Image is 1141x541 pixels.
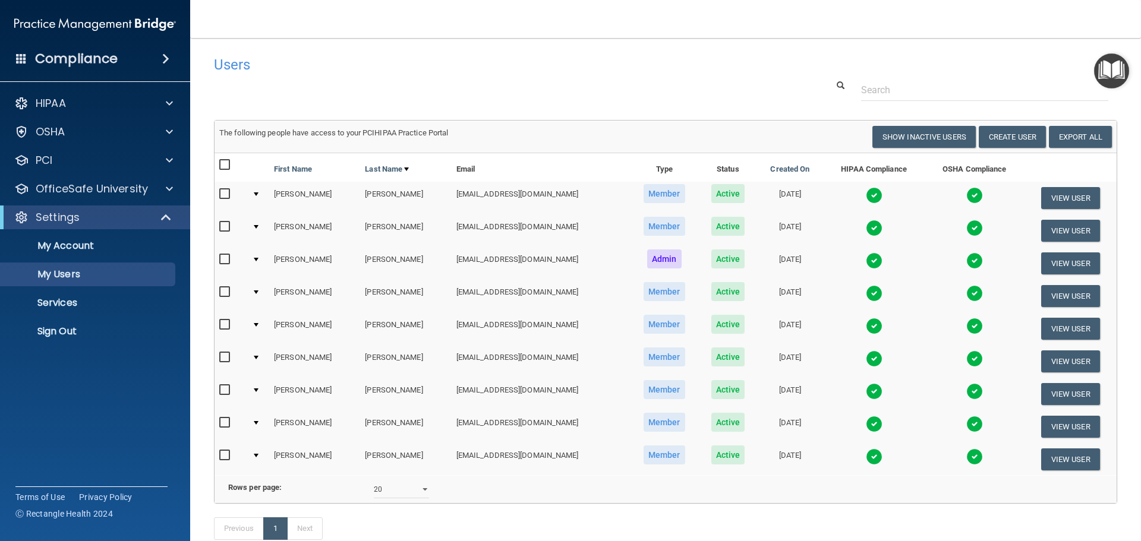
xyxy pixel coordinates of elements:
[360,345,451,378] td: [PERSON_NAME]
[866,448,882,465] img: tick.e7d51cea.svg
[14,12,176,36] img: PMB logo
[452,443,630,475] td: [EMAIL_ADDRESS][DOMAIN_NAME]
[757,443,823,475] td: [DATE]
[360,182,451,214] td: [PERSON_NAME]
[647,249,682,268] span: Admin
[770,162,809,176] a: Created On
[228,483,282,492] b: Rows per page:
[219,128,449,137] span: The following people have access to your PCIHIPAA Practice Portal
[269,312,360,345] td: [PERSON_NAME]
[365,162,409,176] a: Last Name
[823,153,925,182] th: HIPAA Compliance
[8,297,170,309] p: Services
[966,252,983,269] img: tick.e7d51cea.svg
[360,443,451,475] td: [PERSON_NAME]
[360,280,451,312] td: [PERSON_NAME]
[452,280,630,312] td: [EMAIL_ADDRESS][DOMAIN_NAME]
[269,345,360,378] td: [PERSON_NAME]
[711,413,745,432] span: Active
[966,285,983,302] img: tick.e7d51cea.svg
[966,350,983,367] img: tick.e7d51cea.svg
[644,413,685,432] span: Member
[861,79,1108,101] input: Search
[979,126,1046,148] button: Create User
[269,443,360,475] td: [PERSON_NAME]
[360,214,451,247] td: [PERSON_NAME]
[360,247,451,280] td: [PERSON_NAME]
[269,410,360,443] td: [PERSON_NAME]
[214,517,264,540] a: Previous
[866,187,882,204] img: tick.e7d51cea.svg
[966,318,983,334] img: tick.e7d51cea.svg
[757,214,823,247] td: [DATE]
[872,126,976,148] button: Show Inactive Users
[644,184,685,203] span: Member
[452,378,630,410] td: [EMAIL_ADDRESS][DOMAIN_NAME]
[711,217,745,236] span: Active
[757,182,823,214] td: [DATE]
[287,517,323,540] a: Next
[966,187,983,204] img: tick.e7d51cea.svg
[14,210,172,224] a: Settings
[14,153,173,167] a: PCI
[925,153,1024,182] th: OSHA Compliance
[644,315,685,334] span: Member
[360,378,451,410] td: [PERSON_NAME]
[8,325,170,337] p: Sign Out
[966,220,983,236] img: tick.e7d51cea.svg
[866,318,882,334] img: tick.e7d51cea.svg
[36,96,66,110] p: HIPAA
[1041,252,1100,274] button: View User
[866,220,882,236] img: tick.e7d51cea.svg
[269,280,360,312] td: [PERSON_NAME]
[757,312,823,345] td: [DATE]
[1041,285,1100,307] button: View User
[452,345,630,378] td: [EMAIL_ADDRESS][DOMAIN_NAME]
[1049,126,1112,148] a: Export All
[644,347,685,366] span: Member
[711,347,745,366] span: Active
[644,380,685,399] span: Member
[452,247,630,280] td: [EMAIL_ADDRESS][DOMAIN_NAME]
[866,383,882,400] img: tick.e7d51cea.svg
[966,416,983,432] img: tick.e7d51cea.svg
[1041,318,1100,340] button: View User
[1041,350,1100,372] button: View User
[15,491,65,503] a: Terms of Use
[274,162,312,176] a: First Name
[452,214,630,247] td: [EMAIL_ADDRESS][DOMAIN_NAME]
[1041,416,1100,438] button: View User
[866,350,882,367] img: tick.e7d51cea.svg
[711,380,745,399] span: Active
[711,249,745,268] span: Active
[644,445,685,464] span: Member
[1094,53,1129,88] button: Open Resource Center
[8,240,170,252] p: My Account
[263,517,288,540] a: 1
[14,96,173,110] a: HIPAA
[757,410,823,443] td: [DATE]
[452,182,630,214] td: [EMAIL_ADDRESS][DOMAIN_NAME]
[36,182,148,196] p: OfficeSafe University
[360,312,451,345] td: [PERSON_NAME]
[452,312,630,345] td: [EMAIL_ADDRESS][DOMAIN_NAME]
[866,416,882,432] img: tick.e7d51cea.svg
[36,125,65,139] p: OSHA
[36,210,80,224] p: Settings
[214,57,733,72] h4: Users
[966,383,983,400] img: tick.e7d51cea.svg
[711,445,745,464] span: Active
[1041,383,1100,405] button: View User
[1041,187,1100,209] button: View User
[711,282,745,301] span: Active
[1041,448,1100,470] button: View User
[866,285,882,302] img: tick.e7d51cea.svg
[15,508,113,520] span: Ⓒ Rectangle Health 2024
[757,280,823,312] td: [DATE]
[966,448,983,465] img: tick.e7d51cea.svg
[699,153,757,182] th: Status
[79,491,133,503] a: Privacy Policy
[269,182,360,214] td: [PERSON_NAME]
[757,378,823,410] td: [DATE]
[35,50,118,67] h4: Compliance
